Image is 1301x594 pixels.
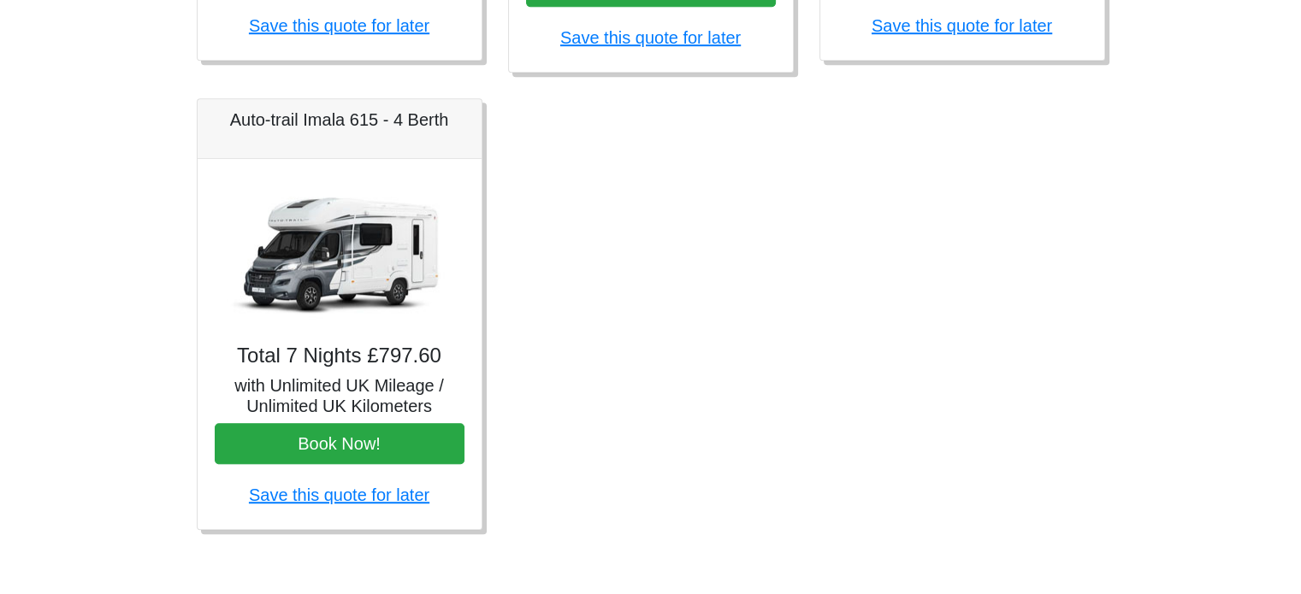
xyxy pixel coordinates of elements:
h4: Total 7 Nights £797.60 [215,344,464,368]
a: Save this quote for later [560,28,741,47]
a: Save this quote for later [872,16,1052,35]
h5: Auto-trail Imala 615 - 4 Berth [215,109,464,130]
a: Save this quote for later [249,16,429,35]
button: Book Now! [215,423,464,464]
a: Save this quote for later [249,485,429,504]
img: Auto-trail Imala 615 - 4 Berth [220,176,459,330]
h5: with Unlimited UK Mileage / Unlimited UK Kilometers [215,375,464,416]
